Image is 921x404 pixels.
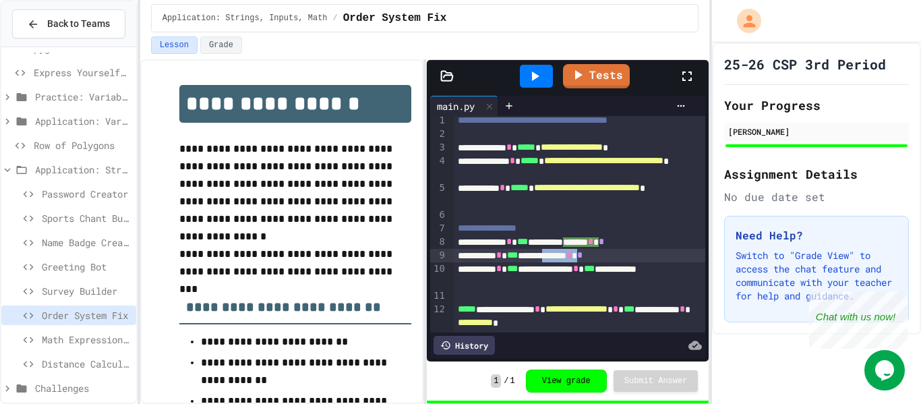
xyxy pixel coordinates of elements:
[200,36,242,54] button: Grade
[343,10,447,26] span: Order System Fix
[42,235,131,250] span: Name Badge Creator
[724,96,909,115] h2: Your Progress
[430,127,447,141] div: 2
[614,370,699,392] button: Submit Answer
[430,154,447,181] div: 4
[42,260,131,274] span: Greeting Bot
[35,381,131,395] span: Challenges
[736,227,897,243] h3: Need Help?
[430,114,447,127] div: 1
[430,249,447,262] div: 9
[162,13,328,24] span: Application: Strings, Inputs, Math
[430,96,498,116] div: main.py
[430,262,447,289] div: 10
[430,235,447,249] div: 8
[724,189,909,205] div: No due date set
[728,125,905,138] div: [PERSON_NAME]
[809,291,908,349] iframe: chat widget
[430,208,447,222] div: 6
[35,163,131,177] span: Application: Strings, Inputs, Math
[42,308,131,322] span: Order System Fix
[42,284,131,298] span: Survey Builder
[624,376,688,386] span: Submit Answer
[491,374,501,388] span: 1
[430,222,447,235] div: 7
[12,9,125,38] button: Back to Teams
[42,333,131,347] span: Math Expression Debugger
[563,64,630,88] a: Tests
[724,55,886,74] h1: 25-26 CSP 3rd Period
[151,36,198,54] button: Lesson
[47,17,110,31] span: Back to Teams
[35,90,131,104] span: Practice: Variables/Print
[34,65,131,80] span: Express Yourself in Python!
[864,350,908,391] iframe: chat widget
[504,376,508,386] span: /
[736,249,897,303] p: Switch to "Grade View" to access the chat feature and communicate with your teacher for help and ...
[333,13,338,24] span: /
[34,138,131,152] span: Row of Polygons
[724,165,909,183] h2: Assignment Details
[430,99,481,113] div: main.py
[526,370,607,393] button: View grade
[42,187,131,201] span: Password Creator
[430,303,447,330] div: 12
[434,336,495,355] div: History
[35,114,131,128] span: Application: Variables/Print
[510,376,515,386] span: 1
[430,289,447,303] div: 11
[430,141,447,154] div: 3
[430,181,447,208] div: 5
[42,211,131,225] span: Sports Chant Builder
[723,5,765,36] div: My Account
[42,357,131,371] span: Distance Calculator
